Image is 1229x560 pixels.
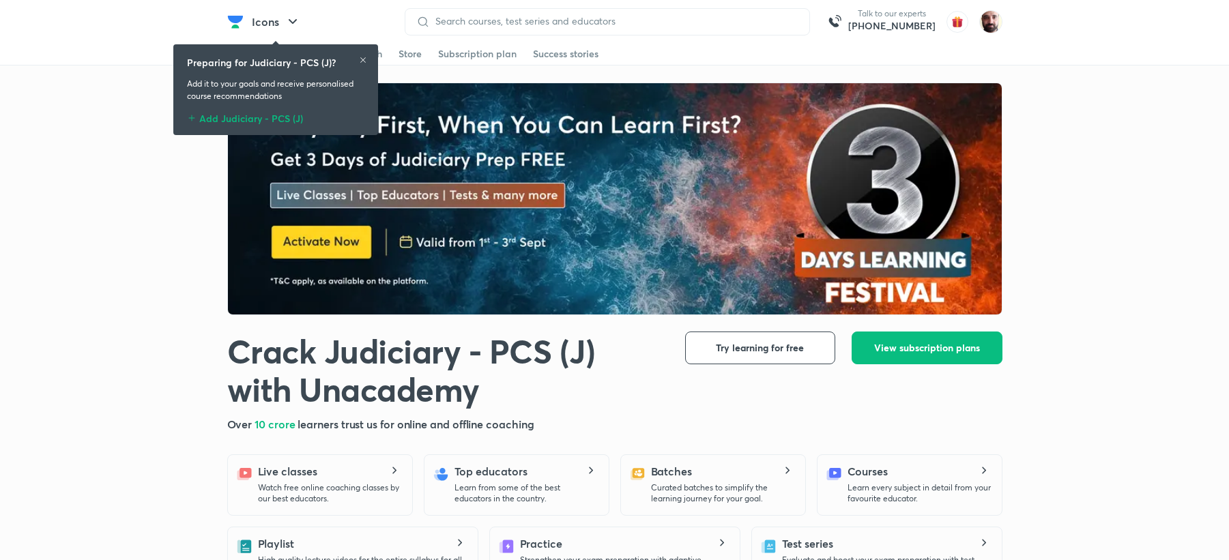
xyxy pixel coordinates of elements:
[946,11,968,33] img: avatar
[651,463,692,480] h5: Batches
[438,43,517,65] a: Subscription plan
[187,78,364,102] p: Add it to your goals and receive personalised course recommendations
[454,482,598,504] p: Learn from some of the best educators in the country.
[399,47,422,61] div: Store
[187,55,336,70] h6: Preparing for Judiciary - PCS (J)?
[533,47,598,61] div: Success stories
[430,16,798,27] input: Search courses, test series and educators
[874,341,980,355] span: View subscription plans
[258,463,317,480] h5: Live classes
[258,535,294,552] h5: Playlist
[244,8,309,35] button: Icons
[227,14,244,30] img: Company Logo
[848,482,991,504] p: Learn every subject in detail from your favourite educator.
[258,482,401,504] p: Watch free online coaching classes by our best educators.
[399,43,422,65] a: Store
[782,535,833,552] h5: Test series
[255,417,298,431] span: 10 crore
[651,482,794,504] p: Curated batches to simplify the learning journey for your goal.
[848,8,936,19] p: Talk to our experts
[227,331,663,408] h1: Crack Judiciary - PCS (J) with Unacademy
[187,108,364,124] div: Add Judiciary - PCS (J)
[852,331,1002,364] button: View subscription plans
[685,331,835,364] button: Try learning for free
[848,463,888,480] h5: Courses
[979,10,1002,33] img: Devendra BHARDWAJ
[533,43,598,65] a: Success stories
[821,8,848,35] img: call-us
[227,417,255,431] span: Over
[454,463,527,480] h5: Top educators
[298,417,534,431] span: learners trust us for online and offline coaching
[848,19,936,33] a: [PHONE_NUMBER]
[520,535,562,552] h5: Practice
[438,47,517,61] div: Subscription plan
[716,341,804,355] span: Try learning for free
